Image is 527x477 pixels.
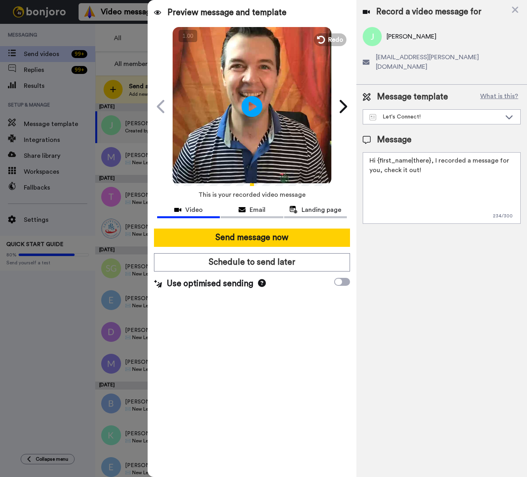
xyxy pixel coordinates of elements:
img: Message-temps.svg [369,114,376,120]
span: Message [377,134,412,146]
span: Email [250,205,265,215]
span: Video [185,205,203,215]
button: Schedule to send later [154,253,350,271]
span: Landing page [302,205,341,215]
div: Let's Connect! [369,113,501,121]
button: What is this? [478,91,521,103]
span: Message template [377,91,448,103]
span: [EMAIL_ADDRESS][PERSON_NAME][DOMAIN_NAME] [376,52,521,72]
span: This is your recorded video message [198,186,306,204]
textarea: Hi {first_name|there}, I recorded a message for you, check it out! [363,152,521,224]
button: Send message now [154,229,350,247]
span: Use optimised sending [167,278,253,290]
